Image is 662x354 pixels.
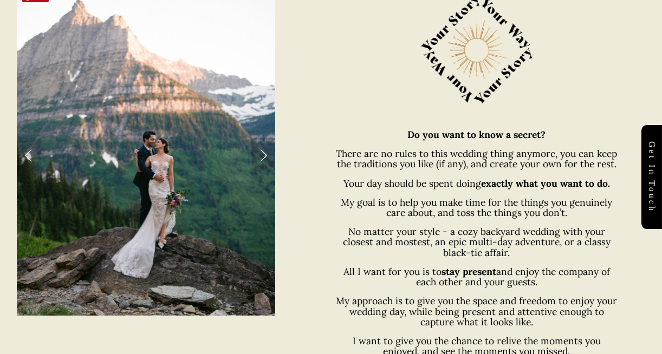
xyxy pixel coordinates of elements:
[17,138,41,171] a: Previous Slide
[334,178,619,188] p: Your day should be spent doing
[641,125,662,229] a: Get in touch
[334,296,619,327] p: My approach is to give you the space and freedom to enjoy your wedding day, while being present a...
[407,128,546,141] strong: Do you want to know a secret?
[442,265,496,278] strong: stay present
[251,138,275,171] a: Next Slide
[334,226,619,258] p: No matter your style - a cozy backyard wedding with your closest and mostest, an epic multi-day a...
[334,197,619,218] p: My goal is to help you make time for the things you genuinely care about, and toss the things you...
[334,148,619,169] p: There are no rules to this wedding thing anymore, you can keep the traditions you like (if any), ...
[334,266,619,287] p: All I want for you is to and enjoy the company of each other and your guests.
[481,177,610,189] strong: exactly what you want to do.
